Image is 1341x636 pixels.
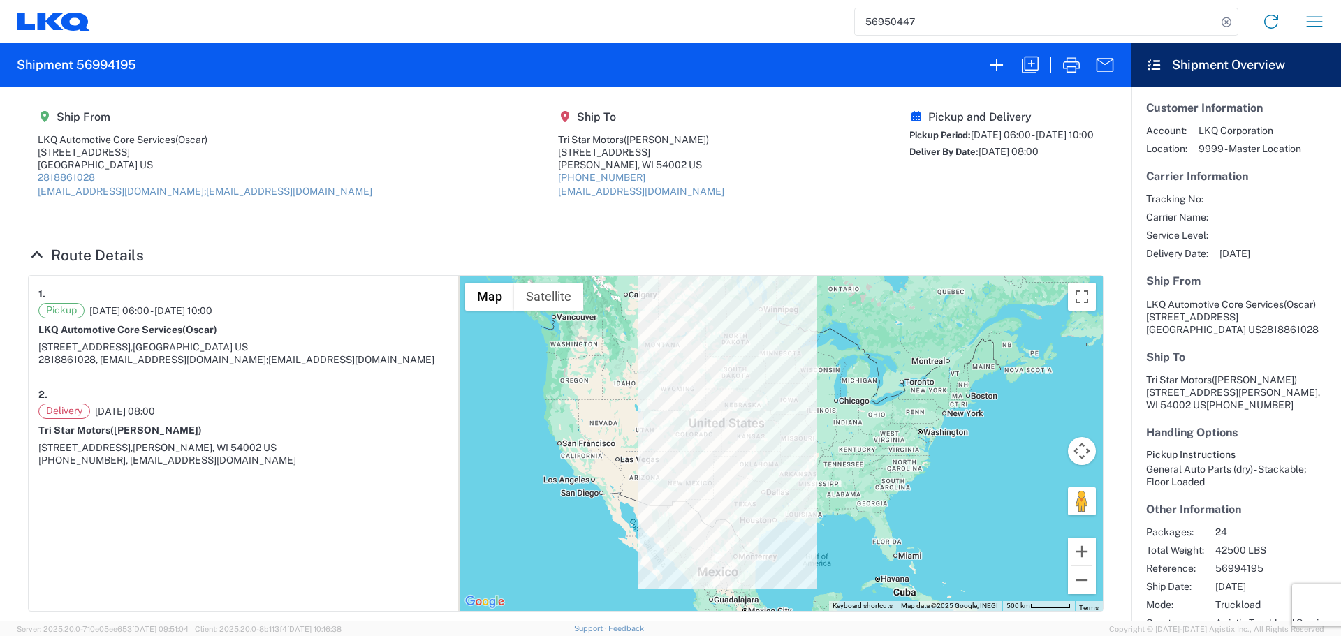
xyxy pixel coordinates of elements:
[110,424,202,436] span: ([PERSON_NAME])
[38,286,45,303] strong: 1.
[465,283,514,311] button: Show street map
[38,110,372,124] h5: Ship From
[1215,526,1335,538] span: 24
[1146,299,1284,310] span: LKQ Automotive Core Services
[971,129,1094,140] span: [DATE] 06:00 - [DATE] 10:00
[1146,503,1326,516] h5: Other Information
[1206,399,1294,411] span: [PHONE_NUMBER]
[1006,602,1030,609] span: 500 km
[608,624,644,633] a: Feedback
[1146,193,1208,205] span: Tracking No:
[1079,604,1099,612] a: Terms
[1146,526,1204,538] span: Packages:
[1146,142,1187,155] span: Location:
[1146,124,1187,137] span: Account:
[514,283,583,311] button: Show satellite imagery
[1146,426,1326,439] h5: Handling Options
[89,304,212,317] span: [DATE] 06:00 - [DATE] 10:00
[287,625,342,633] span: [DATE] 10:16:38
[1146,350,1326,364] h5: Ship To
[1068,538,1096,565] button: Zoom in
[1199,142,1301,155] span: 9999 - Master Location
[574,624,609,633] a: Support
[1146,544,1204,556] span: Total Weight:
[558,172,645,183] a: [PHONE_NUMBER]
[1199,124,1301,137] span: LKQ Corporation
[38,186,372,197] a: [EMAIL_ADDRESS][DOMAIN_NAME];[EMAIL_ADDRESS][DOMAIN_NAME]
[558,158,724,171] div: [PERSON_NAME], WI 54002 US
[17,625,189,633] span: Server: 2025.20.0-710e05ee653
[1215,562,1335,575] span: 56994195
[901,602,998,609] span: Map data ©2025 Google, INEGI
[1215,616,1335,629] span: Agistix Truckload Services
[1146,211,1208,223] span: Carrier Name:
[462,593,508,611] img: Google
[1068,283,1096,311] button: Toggle fullscreen view
[38,146,372,158] div: [STREET_ADDRESS]
[462,593,508,611] a: Open this area in Google Maps (opens a new window)
[38,424,202,436] strong: Tri Star Motors
[1068,437,1096,465] button: Map camera controls
[1146,463,1326,488] div: General Auto Parts (dry) - Stackable; Floor Loaded
[1146,298,1326,336] address: [GEOGRAPHIC_DATA] US
[1215,580,1335,593] span: [DATE]
[133,341,248,353] span: [GEOGRAPHIC_DATA] US
[1146,616,1204,629] span: Creator:
[558,146,724,158] div: [STREET_ADDRESS]
[558,110,724,124] h5: Ship To
[1146,580,1204,593] span: Ship Date:
[1146,562,1204,575] span: Reference:
[1002,601,1075,611] button: Map Scale: 500 km per 54 pixels
[1215,544,1335,556] span: 42500 LBS
[133,442,277,453] span: [PERSON_NAME], WI 54002 US
[1109,623,1324,635] span: Copyright © [DATE]-[DATE] Agistix Inc., All Rights Reserved
[833,601,893,611] button: Keyboard shortcuts
[38,454,448,466] div: [PHONE_NUMBER], [EMAIL_ADDRESS][DOMAIN_NAME]
[1068,566,1096,594] button: Zoom out
[1146,598,1204,611] span: Mode:
[558,133,724,146] div: Tri Star Motors
[558,186,724,197] a: [EMAIL_ADDRESS][DOMAIN_NAME]
[1146,449,1326,461] h6: Pickup Instructions
[979,146,1039,157] span: [DATE] 08:00
[38,324,217,335] strong: LKQ Automotive Core Services
[17,57,136,73] h2: Shipment 56994195
[1261,324,1319,335] span: 2818861028
[38,404,90,419] span: Delivery
[855,8,1217,35] input: Shipment, tracking or reference number
[38,133,372,146] div: LKQ Automotive Core Services
[28,246,144,264] a: Hide Details
[132,625,189,633] span: [DATE] 09:51:04
[38,386,47,404] strong: 2.
[175,134,207,145] span: (Oscar)
[1212,374,1297,385] span: ([PERSON_NAME])
[909,110,1094,124] h5: Pickup and Delivery
[1146,170,1326,183] h5: Carrier Information
[1219,247,1250,260] span: [DATE]
[1146,274,1326,288] h5: Ship From
[909,130,971,140] span: Pickup Period:
[38,341,133,353] span: [STREET_ADDRESS],
[1215,598,1335,611] span: Truckload
[38,353,448,366] div: 2818861028, [EMAIL_ADDRESS][DOMAIN_NAME];[EMAIL_ADDRESS][DOMAIN_NAME]
[1284,299,1316,310] span: (Oscar)
[624,134,709,145] span: ([PERSON_NAME])
[38,172,95,183] a: 2818861028
[1146,229,1208,242] span: Service Level:
[38,158,372,171] div: [GEOGRAPHIC_DATA] US
[1146,374,1297,398] span: Tri Star Motors [STREET_ADDRESS]
[182,324,217,335] span: (Oscar)
[909,147,979,157] span: Deliver By Date:
[38,303,85,318] span: Pickup
[1068,487,1096,515] button: Drag Pegman onto the map to open Street View
[1146,101,1326,114] h5: Customer Information
[195,625,342,633] span: Client: 2025.20.0-8b113f4
[1146,247,1208,260] span: Delivery Date:
[38,442,133,453] span: [STREET_ADDRESS],
[1146,374,1326,411] address: [PERSON_NAME], WI 54002 US
[1131,43,1341,87] header: Shipment Overview
[95,405,155,417] span: [DATE] 08:00
[1146,311,1238,323] span: [STREET_ADDRESS]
